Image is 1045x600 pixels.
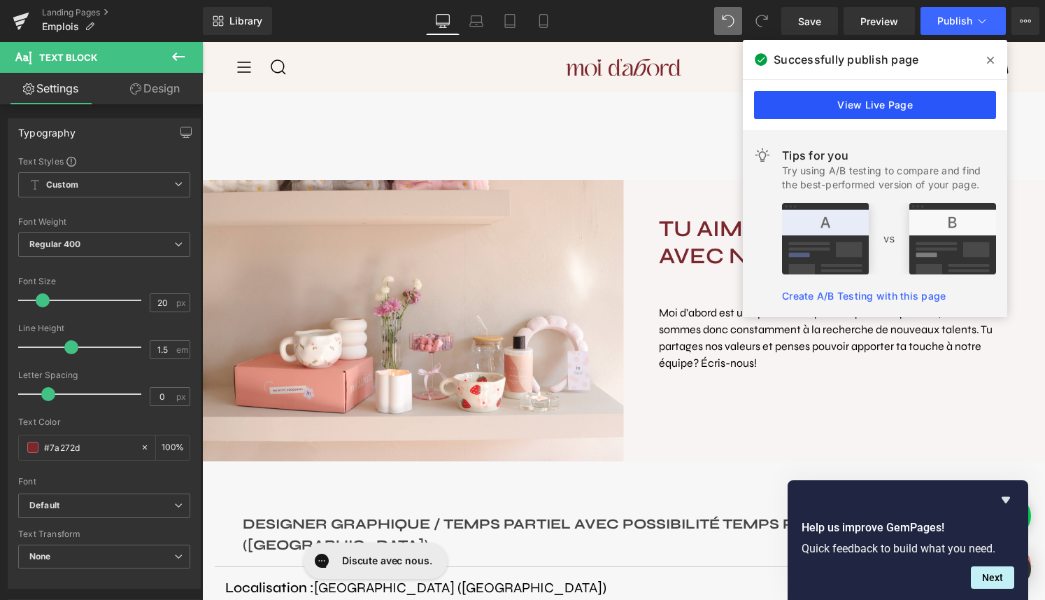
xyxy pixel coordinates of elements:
div: Tips for you [782,147,996,164]
div: Font Weight [18,217,190,227]
span: px [176,298,188,307]
a: Tablet [493,7,527,35]
b: DESIGNER GRAPHIQUE / TEMPS PARTIEL AVEC POSSIBILITÉ TEMPS PLEIN - HYBRIDE ([GEOGRAPHIC_DATA]) [41,473,716,512]
div: Help us improve GemPages! [802,491,1014,589]
a: Landing Pages [42,7,203,18]
span: Save [798,14,821,29]
div: Letter Spacing [18,370,190,380]
div: Text Transform [18,529,190,539]
img: light.svg [754,147,771,164]
a: Preview [844,7,915,35]
div: Line Height [18,323,190,333]
a: View Live Page [754,91,996,119]
a: Laptop [460,7,493,35]
a: 0 [727,11,741,40]
div: Font [18,477,190,487]
a: New Library [203,7,272,35]
i: Default [29,500,59,512]
button: Undo [714,7,742,35]
h2: Help us improve GemPages! [802,519,1014,536]
button: fr [686,11,718,40]
div: % [156,435,190,460]
button: Afficher le menu [31,11,52,40]
div: Font Size [18,277,190,286]
span: Preview [860,14,898,29]
span: 0 [729,18,741,29]
iframe: Button to open loyalty program pop-up [787,502,829,544]
span: Successfully publish page [774,51,918,68]
p: Quick feedback to build what you need. [802,542,1014,555]
button: More [1011,7,1039,35]
span: Publish [937,15,972,27]
button: Next question [971,566,1014,589]
div: Text Color [18,417,190,427]
div: Try using A/B testing to compare and find the best-performed version of your page. [782,164,996,192]
a: Mobile [527,7,560,35]
button: Publish [920,7,1006,35]
span: Text Block [39,52,97,63]
div: Text Styles [18,155,190,167]
span: Moi d’abord est une jeune entreprise en pleine expansion, nous sommes donc constamment à la reche... [457,264,790,328]
font: [GEOGRAPHIC_DATA] ([GEOGRAPHIC_DATA]) [23,537,404,554]
img: Moi d&#39;abord [364,17,479,34]
span: Library [229,15,262,27]
span: px [176,392,188,401]
b: Custom [46,179,78,191]
span: Emplois [42,21,79,32]
img: tip.png [782,203,996,274]
b: None [29,551,51,561]
b: Regular 400 [29,239,81,249]
h1: TU AIMERAIS TRAVAILLER AVEC NOUS? ♡ [457,173,809,228]
span: em [176,345,188,354]
a: Create A/B Testing with this page [782,290,946,302]
button: Hide survey [997,491,1014,508]
button: Redo [748,7,776,35]
div: Typography [18,119,76,139]
a: Design [104,73,206,104]
input: Color [44,440,134,455]
span: fr [695,20,710,32]
strong: Localisation : [23,537,112,554]
iframe: Gorgias live chat messenger [94,496,251,542]
a: Desktop [426,7,460,35]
